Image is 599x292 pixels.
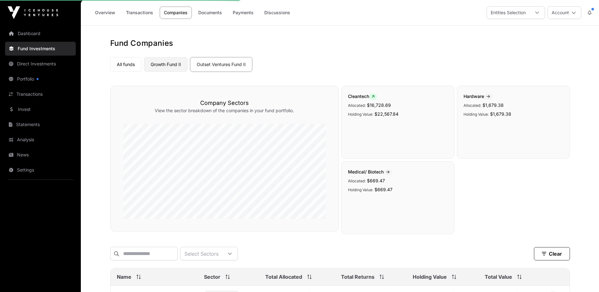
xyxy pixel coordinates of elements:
button: Account [548,6,581,19]
a: Dashboard [5,27,76,40]
a: Growth Fund II [144,57,188,72]
a: Companies [160,7,192,19]
span: Total Returns [341,273,374,281]
a: Settings [5,163,76,177]
a: Fund Investments [5,42,76,56]
a: Overview [91,7,119,19]
span: $1,679.38 [490,111,511,117]
span: Total Allocated [265,273,302,281]
h1: Fund Companies [110,38,570,48]
span: Allocated: [464,103,481,108]
span: Allocated: [348,179,366,183]
span: Name [117,273,131,281]
a: Direct Investments [5,57,76,71]
a: Statements [5,118,76,131]
span: Medical/ Biotech [348,169,392,174]
span: Cleantech [348,94,377,99]
a: Documents [194,7,226,19]
button: Clear [534,247,570,260]
span: $1,679.38 [482,102,504,108]
span: Allocated: [348,103,366,108]
a: News [5,148,76,162]
span: Total Value [485,273,512,281]
span: $669.47 [367,178,385,183]
p: View the sector breakdown of the companies in your fund portfolio. [123,107,326,114]
div: Select Sectors [181,247,222,260]
iframe: Chat Widget [567,262,599,292]
a: Discussions [260,7,294,19]
a: Portfolio [5,72,76,86]
span: Holding Value: [348,112,373,117]
a: Transactions [5,87,76,101]
span: $16,728.69 [367,102,391,108]
a: Outset Ventures Fund II [190,57,252,72]
a: Payments [229,7,258,19]
img: Icehouse Ventures Logo [8,6,58,19]
a: All funds [110,57,141,72]
span: Hardware [464,94,493,99]
a: Invest [5,102,76,116]
span: Holding Value [413,273,447,281]
h3: Company Sectors [123,99,326,107]
span: $22,567.84 [374,111,398,117]
span: Holding Value: [464,112,489,117]
span: Holding Value: [348,187,373,192]
a: Analysis [5,133,76,147]
div: Entities Selection [487,7,530,19]
span: Sector [204,273,220,281]
a: Transactions [122,7,157,19]
span: $669.47 [374,187,392,192]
